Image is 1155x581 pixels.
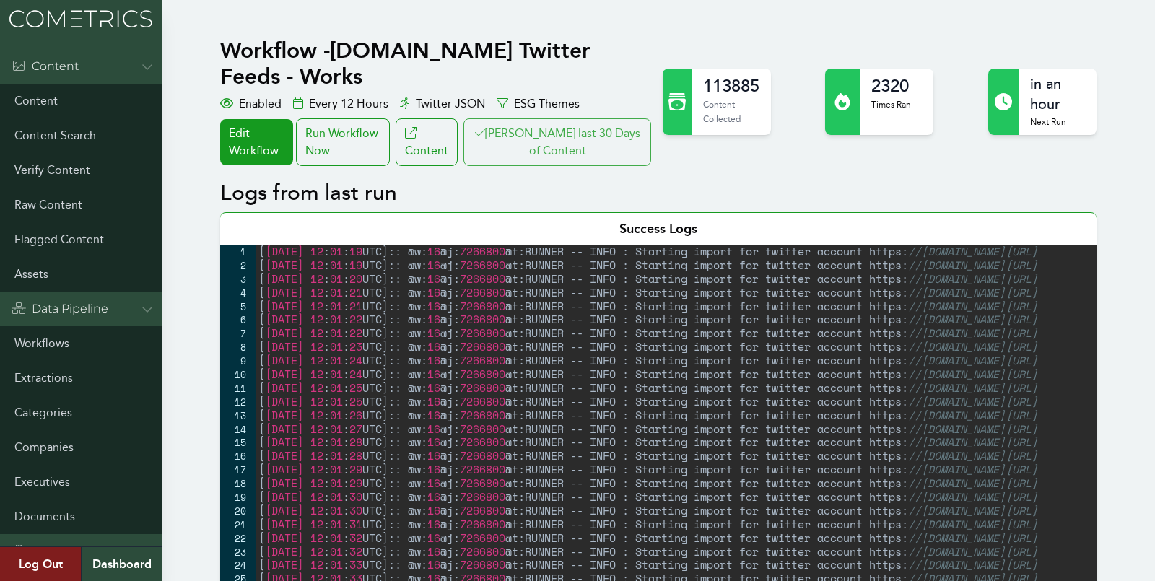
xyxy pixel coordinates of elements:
div: 1 [220,245,256,258]
div: Admin [12,543,71,560]
div: Success Logs [220,212,1096,245]
h2: in an hour [1030,74,1085,115]
div: Enabled [220,95,282,113]
div: 19 [220,490,256,504]
div: 3 [220,272,256,286]
div: 23 [220,545,256,559]
a: Edit Workflow [220,119,292,165]
h1: Workflow - [DOMAIN_NAME] Twitter Feeds - Works [220,38,654,89]
div: 20 [220,504,256,517]
div: 15 [220,435,256,449]
div: 5 [220,300,256,313]
h2: 113885 [703,74,759,97]
div: 7 [220,326,256,340]
div: 13 [220,409,256,422]
div: Run Workflow Now [296,118,390,166]
div: Every 12 Hours [293,95,388,113]
div: 8 [220,340,256,354]
div: 18 [220,476,256,490]
div: 21 [220,517,256,531]
div: ESG Themes [497,95,580,113]
div: 22 [220,531,256,545]
div: 6 [220,313,256,326]
div: 17 [220,463,256,476]
div: 14 [220,422,256,436]
div: 11 [220,381,256,395]
h2: Logs from last run [220,180,1096,206]
div: Data Pipeline [12,300,108,318]
a: Content [396,118,458,166]
div: Twitter JSON [400,95,485,113]
h2: 2320 [871,74,911,97]
button: [PERSON_NAME] last 30 Days of Content [463,118,651,166]
p: Times Ran [871,97,911,112]
p: Content Collected [703,97,759,126]
div: 24 [220,558,256,572]
div: 12 [220,395,256,409]
div: 2 [220,258,256,272]
div: Content [12,58,79,75]
a: Dashboard [81,547,162,581]
div: 9 [220,354,256,367]
p: Next Run [1030,115,1085,129]
div: 4 [220,286,256,300]
div: 10 [220,367,256,381]
div: 16 [220,449,256,463]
